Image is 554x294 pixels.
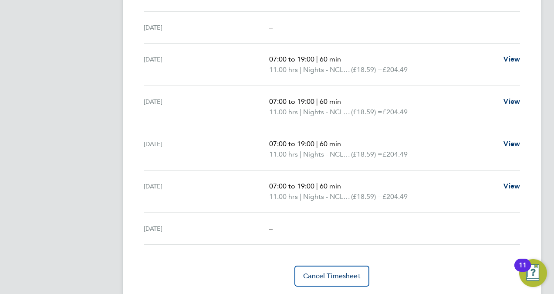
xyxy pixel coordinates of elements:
span: (£18.59) = [351,150,382,158]
span: | [300,108,301,116]
span: £204.49 [382,65,408,74]
div: [DATE] [144,22,269,33]
span: 11.00 hrs [269,108,298,116]
span: 60 min [320,97,341,106]
span: 07:00 to 19:00 [269,182,314,190]
span: £204.49 [382,150,408,158]
span: View [503,97,520,106]
span: £204.49 [382,108,408,116]
span: (£18.59) = [351,65,382,74]
span: 11.00 hrs [269,65,298,74]
button: Cancel Timesheet [294,266,369,287]
span: 11.00 hrs [269,150,298,158]
span: 07:00 to 19:00 [269,140,314,148]
span: – [269,224,273,232]
span: View [503,182,520,190]
div: [DATE] [144,223,269,234]
span: | [316,140,318,148]
div: [DATE] [144,181,269,202]
div: [DATE] [144,139,269,160]
a: View [503,139,520,149]
div: [DATE] [144,96,269,117]
span: View [503,140,520,148]
button: Open Resource Center, 11 new notifications [519,259,547,287]
div: 11 [519,265,527,277]
span: | [316,182,318,190]
span: 11.00 hrs [269,192,298,201]
a: View [503,96,520,107]
span: Nights - NCL2 ONLY [303,191,351,202]
span: View [503,55,520,63]
span: 60 min [320,182,341,190]
span: 60 min [320,140,341,148]
span: Cancel Timesheet [303,272,361,280]
span: | [316,97,318,106]
span: 60 min [320,55,341,63]
span: Nights - NCL2 ONLY [303,107,351,117]
span: Nights - NCL2 ONLY [303,65,351,75]
span: £204.49 [382,192,408,201]
span: | [300,150,301,158]
span: | [300,192,301,201]
div: [DATE] [144,54,269,75]
span: | [300,65,301,74]
span: 07:00 to 19:00 [269,55,314,63]
span: (£18.59) = [351,108,382,116]
a: View [503,181,520,191]
a: View [503,54,520,65]
span: – [269,23,273,31]
span: Nights - NCL2 ONLY [303,149,351,160]
span: 07:00 to 19:00 [269,97,314,106]
span: (£18.59) = [351,192,382,201]
span: | [316,55,318,63]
